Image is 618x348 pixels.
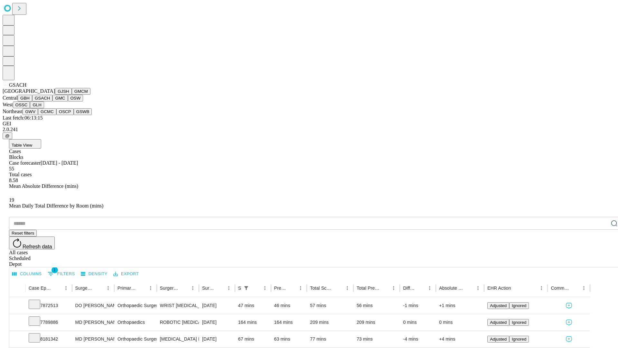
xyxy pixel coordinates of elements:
span: Central [3,95,18,101]
div: 164 mins [238,314,268,331]
button: Density [79,269,109,279]
div: 8181342 [29,331,69,347]
button: Ignored [509,319,529,326]
span: [DATE] - [DATE] [41,160,78,166]
div: Case Epic Id [29,285,52,291]
button: Menu [104,284,113,293]
button: Menu [579,284,588,293]
div: Total Scheduled Duration [310,285,333,291]
button: Expand [13,300,22,312]
div: Total Predicted Duration [357,285,380,291]
div: [DATE] [202,297,232,314]
div: -1 mins [403,297,433,314]
span: GSACH [9,82,26,88]
button: GLH [30,101,44,108]
div: EHR Action [487,285,511,291]
div: Surgery Date [202,285,215,291]
span: Ignored [512,320,526,325]
button: Show filters [46,269,77,279]
button: OSW [68,95,83,101]
button: Menu [146,284,155,293]
button: GBH [18,95,32,101]
button: Menu [296,284,305,293]
button: Menu [389,284,398,293]
button: Sort [179,284,188,293]
div: -4 mins [403,331,433,347]
button: GWV [23,108,38,115]
div: 209 mins [310,314,350,331]
button: Show filters [242,284,251,293]
button: Menu [224,284,233,293]
div: Surgeon Name [75,285,94,291]
button: Ignored [509,336,529,343]
button: Sort [380,284,389,293]
button: GSWB [74,108,92,115]
div: +1 mins [439,297,481,314]
span: Adjusted [490,320,507,325]
button: OSSC [13,101,30,108]
div: 0 mins [439,314,481,331]
div: MD [PERSON_NAME] [75,331,111,347]
button: Reset filters [9,230,37,237]
div: 73 mins [357,331,397,347]
button: Menu [537,284,546,293]
button: Ignored [509,302,529,309]
span: Mean Absolute Difference (mins) [9,183,78,189]
span: 55 [9,166,14,171]
button: Expand [13,334,22,345]
div: Orthopaedic Surgery [117,297,153,314]
div: GEI [3,121,615,127]
button: Menu [425,284,434,293]
div: Orthopaedic Surgery [117,331,153,347]
span: West [3,102,13,107]
button: Menu [61,284,70,293]
div: 7872513 [29,297,69,314]
button: Sort [251,284,260,293]
span: 1 [51,267,58,273]
div: 164 mins [274,314,304,331]
span: @ [5,133,10,138]
button: Menu [188,284,197,293]
div: Orthopaedics [117,314,153,331]
button: OSCP [56,108,74,115]
button: Sort [137,284,146,293]
button: GMCM [72,88,90,95]
button: GMC [52,95,68,101]
div: Predicted In Room Duration [274,285,287,291]
button: Sort [511,284,520,293]
div: 77 mins [310,331,350,347]
button: Sort [570,284,579,293]
button: Export [112,269,140,279]
div: 46 mins [274,297,304,314]
div: 57 mins [310,297,350,314]
span: Ignored [512,337,526,342]
button: Adjusted [487,336,509,343]
button: Select columns [11,269,43,279]
span: Ignored [512,303,526,308]
div: Surgery Name [160,285,179,291]
span: 8.58 [9,178,18,183]
div: MD [PERSON_NAME] [75,314,111,331]
span: Reset filters [12,231,34,236]
button: Sort [334,284,343,293]
div: 0 mins [403,314,433,331]
div: [MEDICAL_DATA] LEG,KNEE, ANKLE DEEP [160,331,196,347]
button: GSACH [32,95,52,101]
button: Sort [52,284,61,293]
div: Scheduled In Room Duration [238,285,241,291]
span: Northeast [3,109,23,114]
span: Mean Daily Total Difference by Room (mins) [9,203,103,208]
span: Total cases [9,172,32,177]
span: Refresh data [23,244,52,249]
span: Adjusted [490,337,507,342]
div: 56 mins [357,297,397,314]
div: 63 mins [274,331,304,347]
button: Menu [343,284,352,293]
span: Adjusted [490,303,507,308]
button: Menu [260,284,269,293]
button: Sort [95,284,104,293]
div: Comments [551,285,569,291]
div: Primary Service [117,285,136,291]
div: [DATE] [202,331,232,347]
button: Sort [416,284,425,293]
